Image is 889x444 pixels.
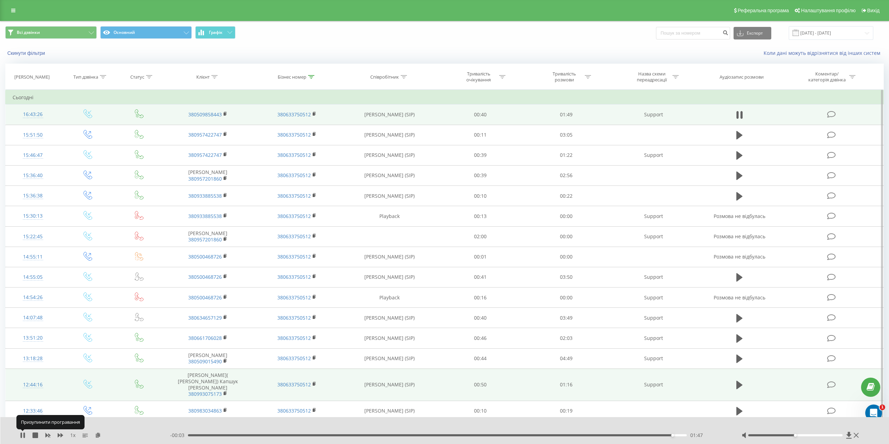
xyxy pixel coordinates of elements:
[342,247,438,267] td: [PERSON_NAME] (SIP)
[714,213,765,219] span: Розмова не відбулась
[764,50,884,56] a: Коли дані можуть відрізнятися вiд інших систем
[342,206,438,226] td: Playback
[209,30,223,35] span: Графік
[130,74,144,80] div: Статус
[163,165,252,185] td: [PERSON_NAME]
[188,192,222,199] a: 380933885538
[342,287,438,308] td: Playback
[188,175,222,182] a: 380957201860
[690,432,703,439] span: 01:47
[277,213,311,219] a: 380633750512
[16,415,85,429] div: Призупинити програвання
[438,206,523,226] td: 00:13
[188,294,222,301] a: 380500468726
[13,128,53,142] div: 15:51:50
[523,369,609,401] td: 01:16
[188,213,222,219] a: 380933885538
[13,108,53,121] div: 16:43:26
[438,125,523,145] td: 00:11
[188,131,222,138] a: 380957422747
[13,291,53,304] div: 14:54:26
[342,125,438,145] td: [PERSON_NAME] (SIP)
[867,8,880,13] span: Вихід
[195,26,235,39] button: Графік
[17,30,40,35] span: Всі дзвінки
[714,253,765,260] span: Розмова не відбулась
[609,226,698,247] td: Support
[438,226,523,247] td: 02:00
[523,308,609,328] td: 03:49
[13,189,53,203] div: 15:36:38
[438,328,523,348] td: 00:46
[609,369,698,401] td: Support
[170,432,188,439] span: - 00:03
[342,328,438,348] td: [PERSON_NAME] (SIP)
[188,274,222,280] a: 380500468726
[277,355,311,362] a: 380633750512
[609,348,698,369] td: Support
[188,111,222,118] a: 380509858443
[438,401,523,421] td: 00:10
[523,165,609,185] td: 02:56
[438,104,523,125] td: 00:40
[342,401,438,421] td: [PERSON_NAME] (SIP)
[523,186,609,206] td: 00:22
[277,233,311,240] a: 380633750512
[5,50,49,56] button: Скинути фільтри
[609,206,698,226] td: Support
[342,267,438,287] td: [PERSON_NAME] (SIP)
[342,104,438,125] td: [PERSON_NAME] (SIP)
[277,111,311,118] a: 380633750512
[438,247,523,267] td: 00:01
[523,247,609,267] td: 00:00
[188,407,222,414] a: 380983034863
[438,287,523,308] td: 00:16
[738,8,789,13] span: Реферальна програма
[277,172,311,179] a: 380633750512
[342,369,438,401] td: [PERSON_NAME] (SIP)
[188,314,222,321] a: 380634657129
[342,145,438,165] td: [PERSON_NAME] (SIP)
[734,27,771,39] button: Експорт
[720,74,764,80] div: Аудіозапис розмови
[163,226,252,247] td: [PERSON_NAME]
[342,186,438,206] td: [PERSON_NAME] (SIP)
[5,26,97,39] button: Всі дзвінки
[438,186,523,206] td: 00:10
[865,405,882,421] iframe: Intercom live chat
[438,308,523,328] td: 00:40
[70,432,75,439] span: 1 x
[277,274,311,280] a: 380633750512
[438,348,523,369] td: 00:44
[188,253,222,260] a: 380500468726
[277,335,311,341] a: 380633750512
[188,236,222,243] a: 380957201860
[277,131,311,138] a: 380633750512
[523,328,609,348] td: 02:03
[342,348,438,369] td: [PERSON_NAME] (SIP)
[188,152,222,158] a: 380957422747
[438,165,523,185] td: 00:39
[794,434,797,437] div: Accessibility label
[609,308,698,328] td: Support
[880,405,885,410] span: 1
[523,145,609,165] td: 01:22
[460,71,497,83] div: Тривалість очікування
[609,267,698,287] td: Support
[438,369,523,401] td: 00:50
[188,391,222,397] a: 380993075173
[13,209,53,223] div: 15:30:13
[196,74,210,80] div: Клієнт
[523,348,609,369] td: 04:49
[523,104,609,125] td: 01:49
[13,230,53,243] div: 15:22:45
[523,267,609,287] td: 03:50
[277,407,311,414] a: 380633750512
[523,287,609,308] td: 00:00
[633,71,671,83] div: Назва схеми переадресації
[14,74,50,80] div: [PERSON_NAME]
[163,348,252,369] td: [PERSON_NAME]
[523,125,609,145] td: 03:05
[277,253,311,260] a: 380633750512
[277,381,311,388] a: 380633750512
